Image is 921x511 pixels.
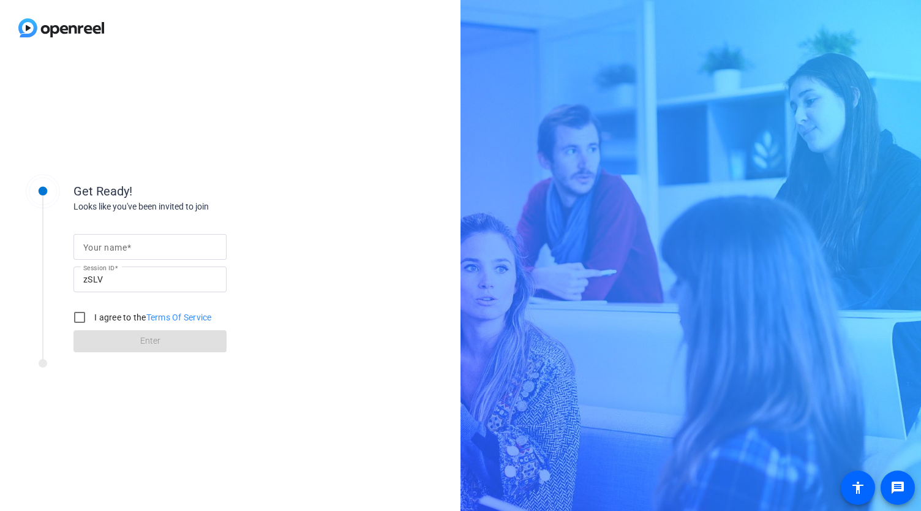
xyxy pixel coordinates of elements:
div: Looks like you've been invited to join [73,200,318,213]
mat-icon: message [890,480,905,495]
mat-icon: accessibility [851,480,865,495]
a: Terms Of Service [146,312,212,322]
mat-label: Your name [83,243,127,252]
mat-label: Session ID [83,264,115,271]
label: I agree to the [92,311,212,324]
div: Get Ready! [73,182,318,200]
